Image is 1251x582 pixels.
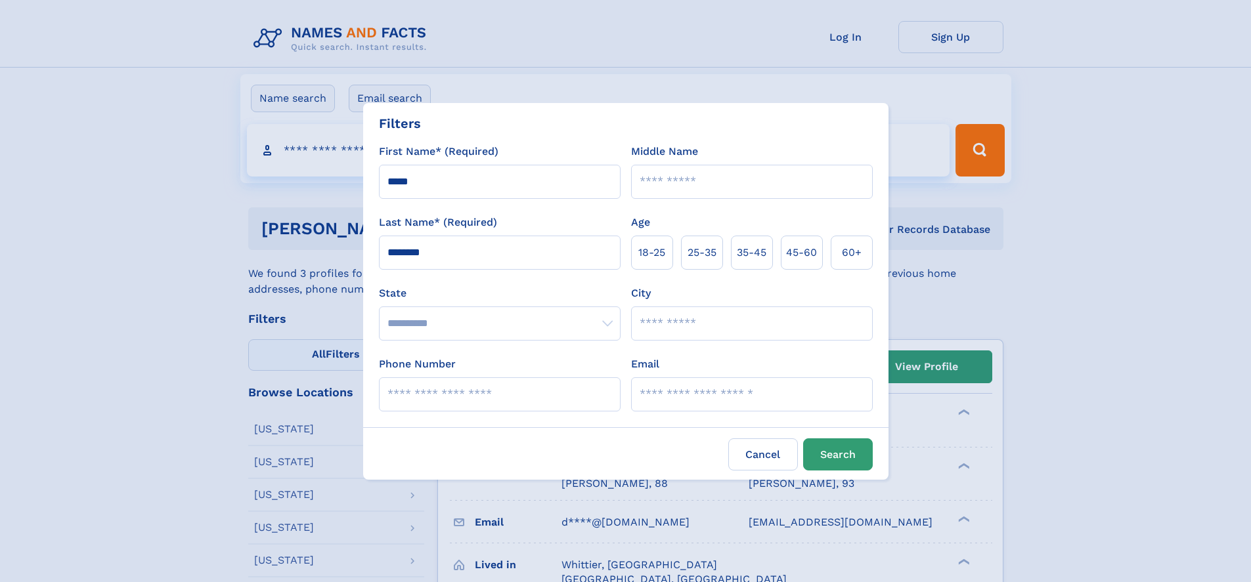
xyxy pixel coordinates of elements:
button: Search [803,438,873,470]
label: First Name* (Required) [379,144,498,159]
span: 25‑35 [688,245,716,260]
div: Filters [379,114,421,133]
span: 35‑45 [737,245,766,260]
span: 60+ [842,245,862,260]
label: Middle Name [631,144,698,159]
label: Age [631,215,650,230]
label: Last Name* (Required) [379,215,497,230]
label: Phone Number [379,356,456,372]
label: State [379,285,621,301]
label: City [631,285,651,301]
span: 18‑25 [638,245,665,260]
label: Cancel [728,438,798,470]
label: Email [631,356,659,372]
span: 45‑60 [786,245,817,260]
